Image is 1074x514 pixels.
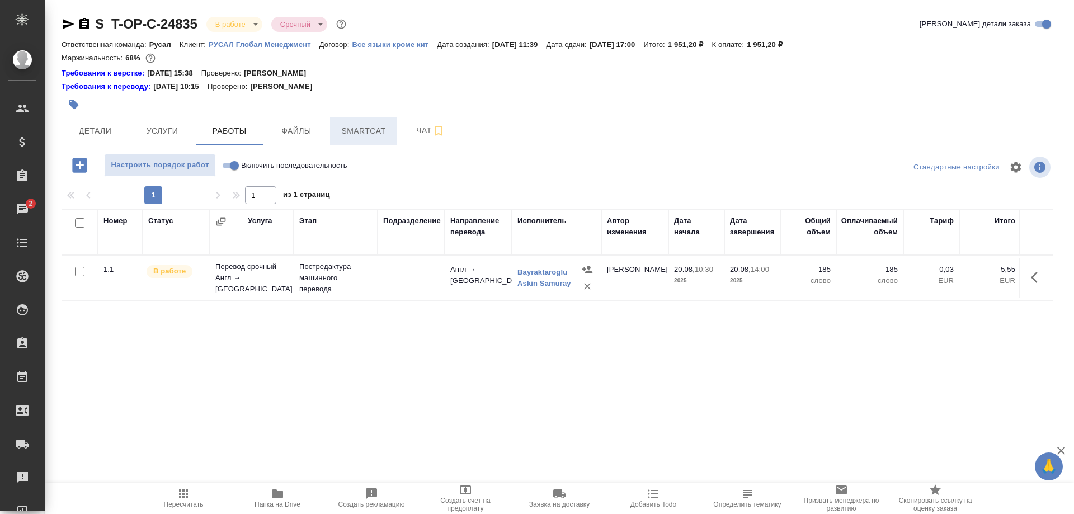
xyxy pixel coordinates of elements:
[1039,455,1058,478] span: 🙏
[148,215,173,227] div: Статус
[546,40,589,49] p: Дата сдачи:
[62,68,147,79] a: Требования к верстке:
[337,124,390,138] span: Smartcat
[215,216,227,227] button: Сгруппировать
[1029,157,1053,178] span: Посмотреть информацию
[695,265,713,273] p: 10:30
[730,215,775,238] div: Дата завершения
[579,261,596,278] button: Назначить
[590,40,644,49] p: [DATE] 17:00
[271,17,327,32] div: В работе
[209,39,319,49] a: РУСАЛ Глобал Менеджмент
[95,16,197,31] a: S_T-OP-C-24835
[3,195,42,223] a: 2
[786,215,831,238] div: Общий объем
[153,266,186,277] p: В работе
[352,40,437,49] p: Все языки кроме кит
[78,17,91,31] button: Скопировать ссылку
[911,159,1002,176] div: split button
[153,81,208,92] p: [DATE] 10:15
[909,264,954,275] p: 0,03
[930,215,954,227] div: Тариф
[334,17,348,31] button: Доп статусы указывают на важность/срочность заказа
[244,68,314,79] p: [PERSON_NAME]
[751,265,769,273] p: 14:00
[270,124,323,138] span: Файлы
[202,124,256,138] span: Работы
[445,258,512,298] td: Англ → [GEOGRAPHIC_DATA]
[299,261,372,295] p: Постредактура машинного перевода
[212,20,249,29] button: В работе
[250,81,321,92] p: [PERSON_NAME]
[147,68,201,79] p: [DATE] 15:38
[607,215,663,238] div: Автор изменения
[103,215,128,227] div: Номер
[149,40,180,49] p: Русал
[283,188,330,204] span: из 1 страниц
[1035,452,1063,480] button: 🙏
[674,215,719,238] div: Дата начала
[1024,264,1051,291] button: Здесь прячутся важные кнопки
[248,215,272,227] div: Услуга
[319,40,352,49] p: Договор:
[62,68,147,79] div: Нажми, чтобы открыть папку с инструкцией
[842,264,898,275] p: 185
[730,275,775,286] p: 2025
[786,264,831,275] p: 185
[747,40,791,49] p: 1 951,20 ₽
[432,124,445,138] svg: Подписаться
[62,81,153,92] a: Требования к переводу:
[517,215,567,227] div: Исполнитель
[842,275,898,286] p: слово
[62,54,125,62] p: Маржинальность:
[62,81,153,92] div: Нажми, чтобы открыть папку с инструкцией
[492,40,547,49] p: [DATE] 11:39
[209,40,319,49] p: РУСАЛ Глобал Менеджмент
[404,124,458,138] span: Чат
[180,40,209,49] p: Клиент:
[841,215,898,238] div: Оплачиваемый объем
[920,18,1031,30] span: [PERSON_NAME] детали заказа
[995,215,1015,227] div: Итого
[125,54,143,62] p: 68%
[143,51,158,65] button: 5.55 EUR;
[135,124,189,138] span: Услуги
[352,39,437,49] a: Все языки кроме кит
[68,124,122,138] span: Детали
[674,275,719,286] p: 2025
[730,265,751,273] p: 20.08,
[62,17,75,31] button: Скопировать ссылку для ЯМессенджера
[104,154,216,177] button: Настроить порядок работ
[674,265,695,273] p: 20.08,
[22,198,39,209] span: 2
[965,275,1015,286] p: EUR
[965,264,1015,275] p: 5,55
[517,268,571,287] a: Bayraktaroglu Askin Samuray
[206,17,262,32] div: В работе
[786,275,831,286] p: слово
[909,275,954,286] p: EUR
[62,92,86,117] button: Добавить тэг
[1002,154,1029,181] span: Настроить таблицу
[383,215,441,227] div: Подразделение
[277,20,314,29] button: Срочный
[437,40,492,49] p: Дата создания:
[643,40,667,49] p: Итого:
[145,264,204,279] div: Исполнитель выполняет работу
[110,159,210,172] span: Настроить порядок работ
[579,278,596,295] button: Удалить
[210,256,294,300] td: Перевод срочный Англ → [GEOGRAPHIC_DATA]
[241,160,347,171] span: Включить последовательность
[712,40,747,49] p: К оплате:
[103,264,137,275] div: 1.1
[208,81,251,92] p: Проверено:
[700,483,794,514] button: Чтобы определение сработало, загрузи исходные файлы на странице "файлы" и привяжи проект в SmartCat
[601,258,668,298] td: [PERSON_NAME]
[450,215,506,238] div: Направление перевода
[201,68,244,79] p: Проверено:
[299,215,317,227] div: Этап
[668,40,712,49] p: 1 951,20 ₽
[64,154,95,177] button: Добавить работу
[62,40,149,49] p: Ответственная команда:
